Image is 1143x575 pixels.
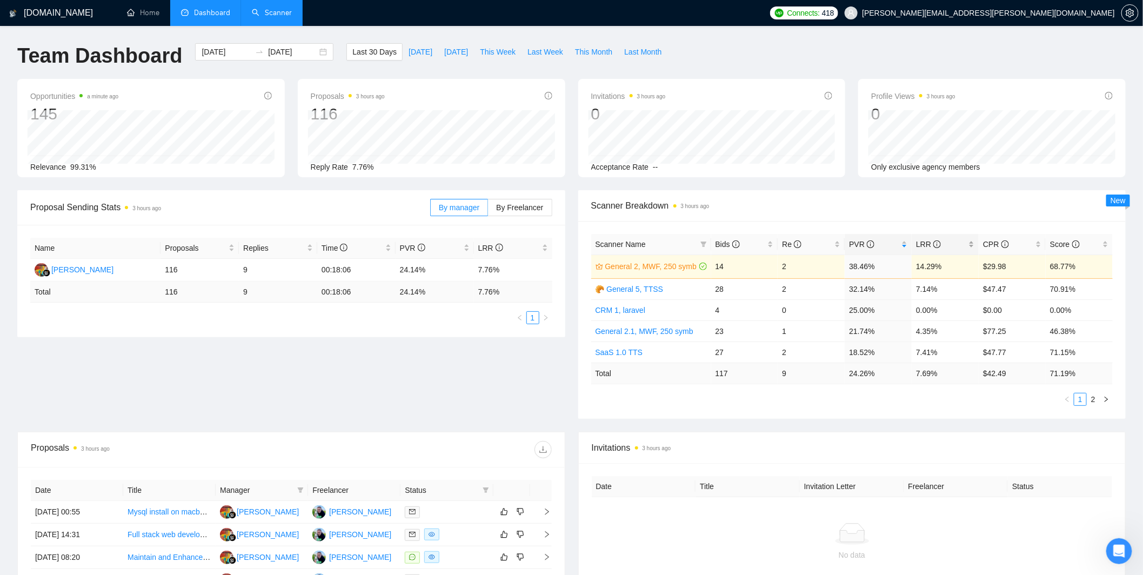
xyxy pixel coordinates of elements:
[711,255,778,278] td: 14
[438,43,474,61] button: [DATE]
[311,104,385,124] div: 116
[912,320,979,342] td: 4.35%
[696,476,800,497] th: Title
[711,363,778,384] td: 117
[409,531,416,538] span: mail
[317,259,396,282] td: 00:18:06
[845,363,912,384] td: 24.26 %
[30,163,66,171] span: Relevance
[202,46,251,58] input: Start date
[229,534,236,541] img: gigradar-bm.png
[128,507,225,516] a: Mysql install on macbook pro
[845,320,912,342] td: 21.74%
[474,43,522,61] button: This Week
[600,549,1104,561] div: No data
[845,299,912,320] td: 25.00%
[700,241,707,248] span: filter
[979,278,1046,299] td: $47.47
[591,199,1113,212] span: Scanner Breakdown
[778,299,845,320] td: 0
[255,48,264,56] span: to
[70,163,96,171] span: 99.31%
[596,348,643,357] a: SaaS 1.0 TTS
[220,551,233,564] img: IH
[904,476,1008,497] th: Freelancer
[123,546,216,569] td: Maintain and Enhance Existing Web Application
[35,265,113,273] a: IH[PERSON_NAME]
[31,501,123,524] td: [DATE] 00:55
[1074,393,1086,405] a: 1
[591,363,711,384] td: Total
[297,487,304,493] span: filter
[194,8,230,17] span: Dashboard
[500,507,508,516] span: like
[517,553,524,561] span: dislike
[596,306,646,315] a: CRM 1, laravel
[699,263,707,270] span: check-circle
[575,46,612,58] span: This Month
[912,299,979,320] td: 0.00%
[123,501,216,524] td: Mysql install on macbook pro
[596,263,603,270] span: crown
[311,163,348,171] span: Reply Rate
[17,43,182,69] h1: Team Dashboard
[317,282,396,303] td: 00:18:06
[653,163,658,171] span: --
[31,524,123,546] td: [DATE] 14:31
[778,255,845,278] td: 2
[1100,393,1113,406] li: Next Page
[979,342,1046,363] td: $47.77
[794,240,801,248] span: info-circle
[592,441,1113,454] span: Invitations
[128,530,316,539] a: Full stack web developer for website redesign and setup
[405,484,478,496] span: Status
[927,93,955,99] time: 3 hours ago
[295,482,306,498] span: filter
[81,446,110,452] time: 3 hours ago
[31,546,123,569] td: [DATE] 08:20
[732,240,740,248] span: info-circle
[775,9,784,17] img: upwork-logo.png
[322,244,347,252] span: Time
[535,445,551,454] span: download
[128,553,288,561] a: Maintain and Enhance Existing Web Application
[429,554,435,560] span: eye
[396,282,474,303] td: 24.14 %
[514,528,527,541] button: dislike
[352,163,374,171] span: 7.76%
[1087,393,1100,406] li: 2
[35,263,48,277] img: IH
[308,480,400,501] th: Freelancer
[312,507,391,516] a: OI[PERSON_NAME]
[681,203,710,209] time: 3 hours ago
[845,278,912,299] td: 32.14%
[543,315,549,321] span: right
[711,299,778,320] td: 4
[698,236,709,252] span: filter
[237,529,299,540] div: [PERSON_NAME]
[912,278,979,299] td: 7.14%
[711,320,778,342] td: 23
[500,530,508,539] span: like
[480,46,516,58] span: This Week
[1064,396,1071,403] span: left
[496,244,503,251] span: info-circle
[514,551,527,564] button: dislike
[847,9,855,17] span: user
[429,531,435,538] span: eye
[229,557,236,564] img: gigradar-bm.png
[912,363,979,384] td: 7.69 %
[30,238,161,259] th: Name
[478,244,503,252] span: LRR
[1046,278,1113,299] td: 70.91%
[1046,255,1113,278] td: 68.77%
[1074,393,1087,406] li: 1
[845,255,912,278] td: 38.46%
[591,104,666,124] div: 0
[30,282,161,303] td: Total
[31,441,291,458] div: Proposals
[356,93,385,99] time: 3 hours ago
[87,93,118,99] time: a minute ago
[237,506,299,518] div: [PERSON_NAME]
[9,5,17,22] img: logo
